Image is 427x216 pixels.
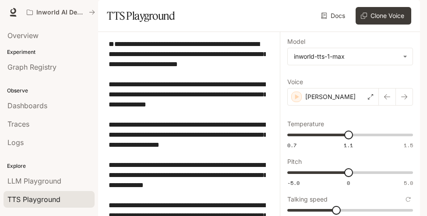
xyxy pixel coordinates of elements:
div: inworld-tts-1-max [294,52,399,61]
a: Docs [319,7,349,25]
span: 0.7 [287,142,296,149]
button: All workspaces [23,4,99,21]
span: 1.1 [344,142,353,149]
button: Clone Voice [356,7,411,25]
p: Inworld AI Demos [36,9,85,16]
h1: TTS Playground [107,7,175,25]
p: Model [287,39,305,45]
span: 5.0 [404,179,413,187]
p: [PERSON_NAME] [305,92,356,101]
div: inworld-tts-1-max [288,48,413,65]
p: Temperature [287,121,324,127]
button: Reset to default [403,195,413,204]
p: Pitch [287,159,302,165]
p: Voice [287,79,303,85]
span: 0 [347,179,350,187]
p: Talking speed [287,196,328,202]
span: 1.5 [404,142,413,149]
span: -5.0 [287,179,300,187]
